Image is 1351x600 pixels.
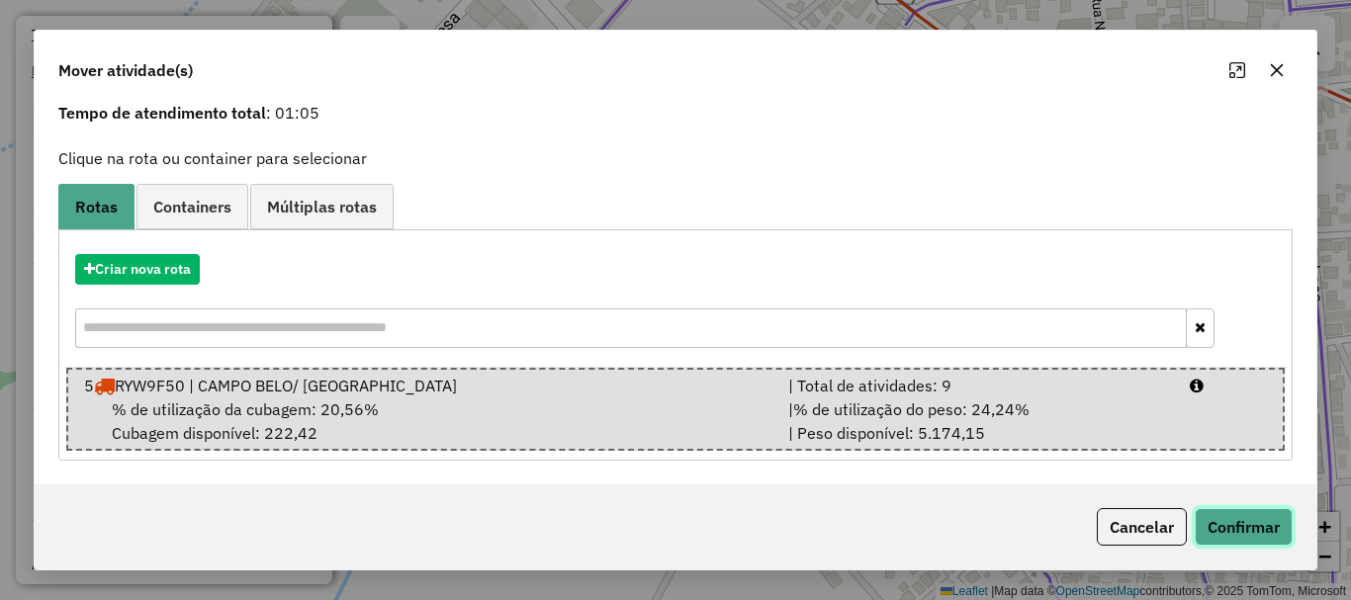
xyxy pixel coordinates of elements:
[58,58,193,82] span: Mover atividade(s)
[112,399,379,419] span: % de utilização da cubagem: 20,56%
[1221,54,1253,86] button: Maximize
[776,374,1179,397] div: | Total de atividades: 9
[776,397,1179,445] div: | | Peso disponível: 5.174,15
[75,254,200,285] button: Criar nova rota
[72,397,775,445] div: Cubagem disponível: 222,42
[1195,508,1293,546] button: Confirmar
[75,199,118,214] span: Rotas
[793,399,1030,419] span: % de utilização do peso: 24,24%
[46,101,1305,125] span: : 01:05
[58,103,266,123] strong: Tempo de atendimento total
[267,199,377,214] span: Múltiplas rotas
[1190,378,1204,393] i: Porcentagens após mover as atividades: Cubagem: 26,64% Peso: 31,21%
[153,199,231,214] span: Containers
[1097,508,1187,546] button: Cancelar
[72,374,775,397] div: 5 RYW9F50 | CAMPO BELO/ [GEOGRAPHIC_DATA]
[58,146,367,170] label: Clique na rota ou container para selecionar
